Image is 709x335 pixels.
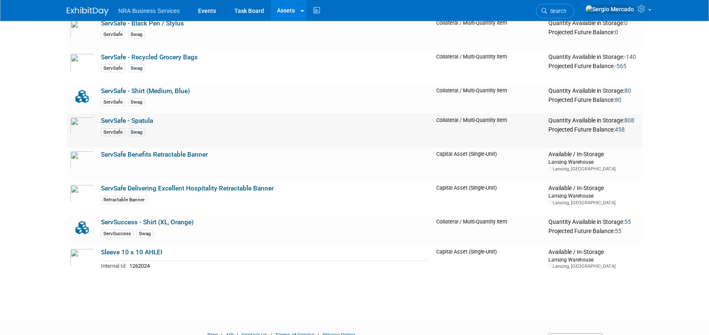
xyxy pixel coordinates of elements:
td: 1262024 [127,261,430,271]
span: 80 [615,96,621,103]
a: Sleeve 10 x 10 AHLEI [101,249,162,256]
a: ServSafe Delivering Excellent Hospitality Retractable Banner [101,185,274,192]
div: ServSafe [101,64,125,72]
div: Lansing Warehouse [548,192,639,199]
td: Collateral / Multi-Quantity Item [433,84,545,114]
td: Capital Asset (Single-Unit) [433,245,545,279]
div: Available / In-Storage [548,185,639,192]
span: Search [547,8,566,14]
span: 808 [624,117,634,124]
a: ServSuccess - Shirt (XL, Orange) [101,218,194,226]
div: Lansing Warehouse [548,158,639,165]
img: Sergio Mercado [585,5,634,14]
div: Projected Future Balance: [548,61,639,70]
span: 0 [624,20,628,26]
a: ServSafe - Black Pen / Stylus [101,20,184,27]
div: Projected Future Balance: [548,124,639,134]
span: 55 [615,228,621,234]
div: Lansing, [GEOGRAPHIC_DATA] [548,200,639,206]
a: ServSafe - Shirt (Medium, Blue) [101,87,190,95]
div: Swag [128,98,145,106]
a: ServSafe - Recycled Grocery Bags [101,53,198,61]
span: 55 [624,218,631,225]
a: ServSafe - Spatula [101,117,153,124]
td: Collateral / Multi-Quantity Item [433,16,545,50]
div: Projected Future Balance: [548,27,639,36]
span: 80 [624,87,631,94]
div: Available / In-Storage [548,249,639,256]
td: Capital Asset (Single-Unit) [433,147,545,181]
div: Lansing, [GEOGRAPHIC_DATA] [548,263,639,269]
div: Quantity Available in Storage: [548,87,639,95]
td: Capital Asset (Single-Unit) [433,181,545,215]
td: Collateral / Multi-Quantity Item [433,215,545,245]
div: Quantity Available in Storage: [548,117,639,124]
div: Projected Future Balance: [548,226,639,235]
span: 0 [615,29,618,36]
div: Quantity Available in Storage: [548,20,639,27]
img: Collateral-Icon-2.png [70,218,94,237]
span: 458 [615,126,625,133]
div: Swag [128,128,145,136]
div: Retractable Banner [101,196,147,204]
td: Collateral / Multi-Quantity Item [433,114,545,147]
span: -140 [624,53,636,60]
img: ExhibitDay [67,7,108,15]
div: Swag [128,30,145,38]
div: ServSuccess [101,230,133,238]
div: Swag [128,64,145,72]
div: ServSafe [101,98,125,106]
a: Search [536,4,574,18]
span: -565 [615,63,626,69]
td: Collateral / Multi-Quantity Item [433,50,545,84]
div: Lansing Warehouse [548,256,639,263]
div: Quantity Available in Storage: [548,53,639,61]
td: Internal Id: [101,261,127,271]
div: Swag [136,230,153,238]
a: ServSafe Benefits Retractable Banner [101,151,208,158]
div: ServSafe [101,30,125,38]
span: NRA Business Services [118,8,180,14]
div: Lansing, [GEOGRAPHIC_DATA] [548,166,639,172]
img: Collateral-Icon-2.png [70,87,94,106]
div: Available / In-Storage [548,151,639,158]
div: Projected Future Balance: [548,95,639,104]
div: ServSafe [101,128,125,136]
div: Quantity Available in Storage: [548,218,639,226]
